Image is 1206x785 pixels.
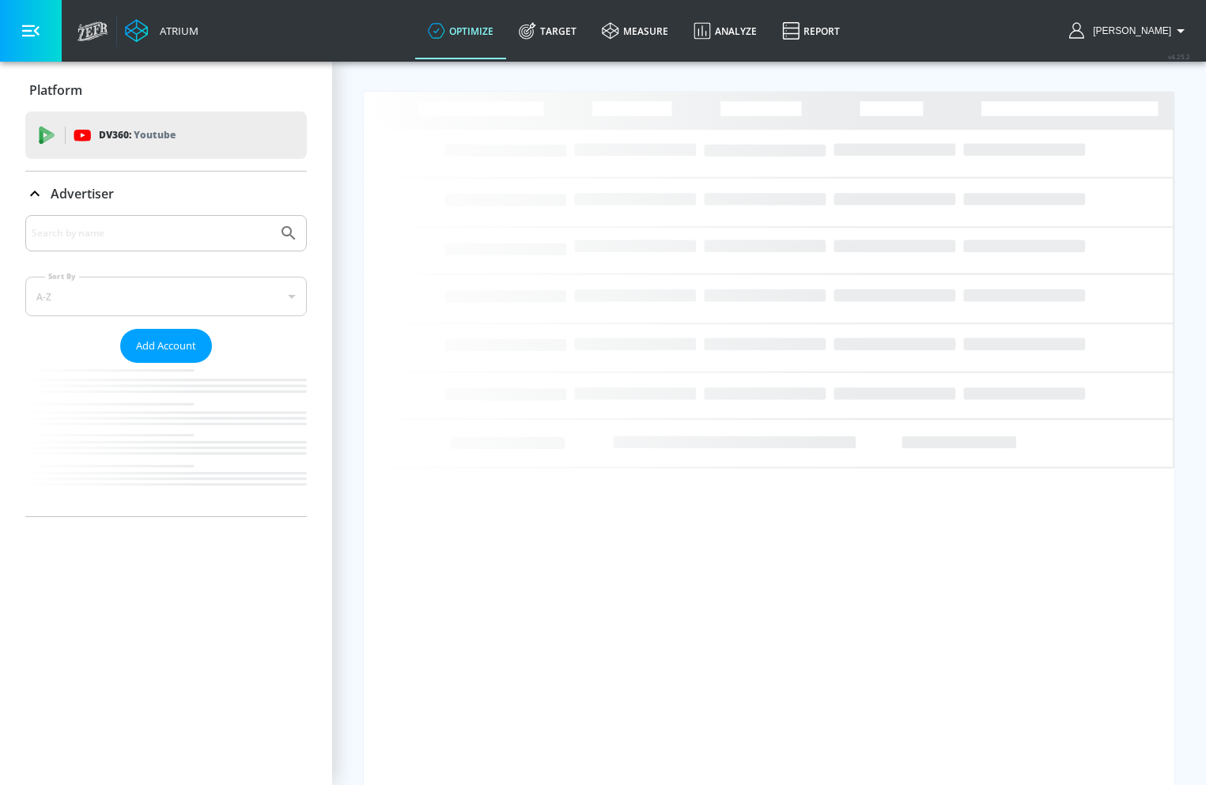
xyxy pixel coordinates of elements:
div: DV360: Youtube [25,111,307,159]
a: Report [769,2,853,59]
p: Youtube [134,126,176,143]
p: DV360: [99,126,176,144]
div: Advertiser [25,215,307,516]
span: v 4.25.2 [1168,52,1190,61]
div: Platform [25,68,307,112]
span: Add Account [136,337,196,355]
button: [PERSON_NAME] [1069,21,1190,40]
button: Add Account [120,329,212,363]
p: Platform [29,81,82,99]
a: Target [506,2,589,59]
div: Advertiser [25,172,307,216]
p: Advertiser [51,185,114,202]
span: login as: kylie.geatz@zefr.com [1087,25,1171,36]
div: Atrium [153,24,198,38]
a: optimize [415,2,506,59]
input: Search by name [32,223,271,243]
label: Sort By [45,271,79,281]
a: measure [589,2,681,59]
div: A-Z [25,277,307,316]
a: Analyze [681,2,769,59]
a: Atrium [125,19,198,43]
nav: list of Advertiser [25,363,307,516]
